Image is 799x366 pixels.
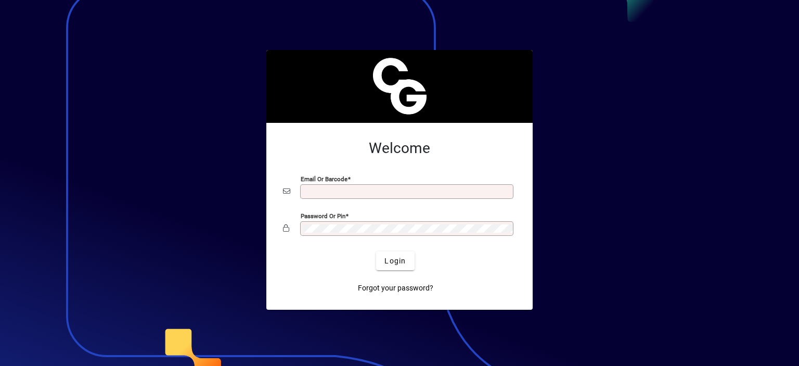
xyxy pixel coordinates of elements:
[283,140,516,157] h2: Welcome
[384,256,406,267] span: Login
[358,283,433,294] span: Forgot your password?
[354,279,437,297] a: Forgot your password?
[301,212,345,220] mat-label: Password or Pin
[301,175,347,183] mat-label: Email or Barcode
[376,251,414,270] button: Login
